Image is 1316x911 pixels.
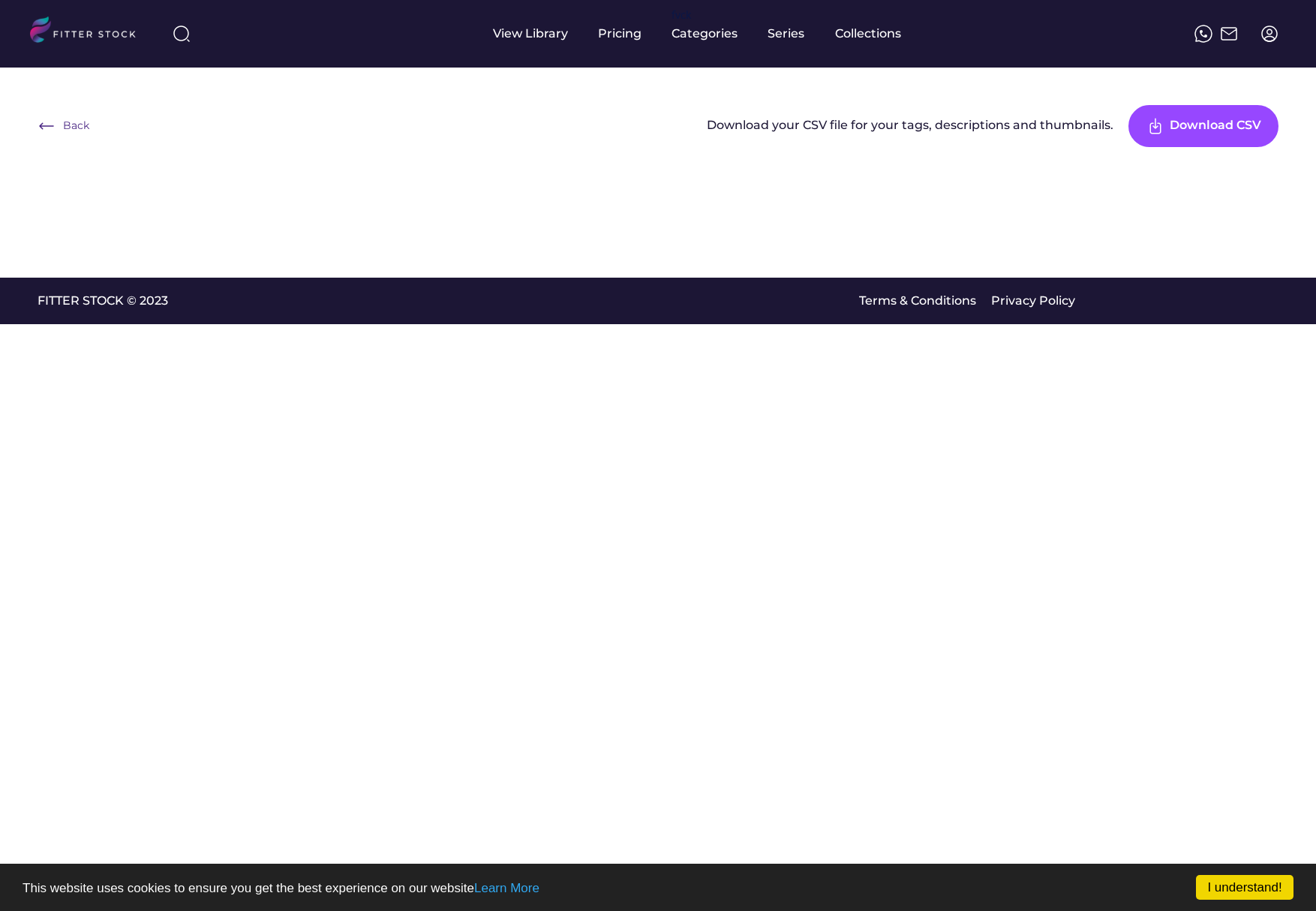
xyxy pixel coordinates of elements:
[598,26,641,42] div: Pricing
[1170,117,1261,135] div: Download CSV
[1196,875,1293,900] a: I understand!
[38,117,56,135] img: Frame%20%286%29.svg
[1194,25,1212,43] img: meteor-icons_whatsapp%20%281%29.svg
[493,26,568,42] div: View Library
[991,293,1075,309] a: Privacy Policy
[63,119,89,134] div: Back
[23,882,1293,894] p: This website uses cookies to ensure you get the best experience on our website
[38,293,168,309] a: FITTER STOCK © 2023
[474,881,539,895] a: Learn More
[173,25,191,43] img: search-normal%203.svg
[1260,25,1278,43] img: profile-circle.svg
[859,293,976,309] a: Terms & Conditions
[1146,117,1164,135] img: Frame%20%287%29.svg
[768,26,805,42] div: Series
[672,26,738,42] div: Categories
[707,117,1113,136] div: Download your CSV file for your tags, descriptions and thumbnails.
[1220,25,1238,43] img: Frame%2051.svg
[672,8,691,23] div: fvck
[835,26,901,42] div: Collections
[30,17,149,47] img: LOGO.svg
